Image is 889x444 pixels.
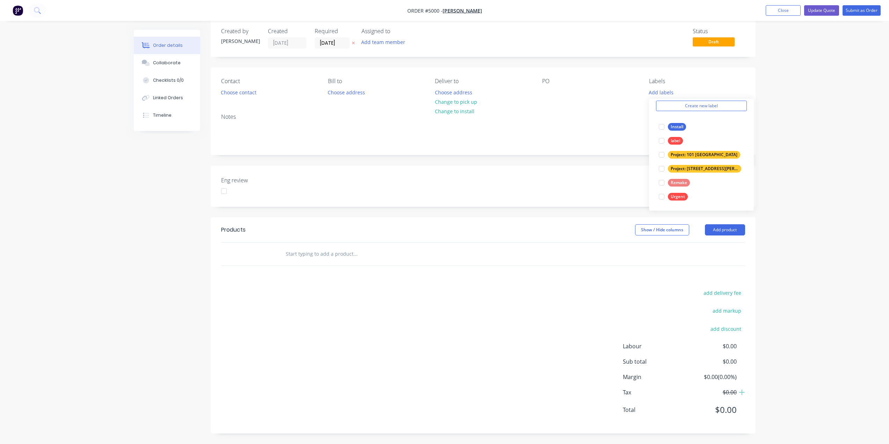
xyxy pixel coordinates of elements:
[685,388,736,396] span: $0.00
[268,28,306,35] div: Created
[435,78,531,85] div: Deliver to
[153,60,181,66] div: Collaborate
[134,54,200,72] button: Collaborate
[153,77,184,83] div: Checklists 0/0
[221,37,260,45] div: [PERSON_NAME]
[623,342,685,350] span: Labour
[656,136,686,146] button: label
[656,101,747,111] button: Create new label
[357,37,409,47] button: Add team member
[431,107,478,116] button: Change to install
[362,37,409,47] button: Add team member
[685,403,736,416] span: $0.00
[668,165,741,173] div: Project: [STREET_ADDRESS][PERSON_NAME]
[328,78,424,85] div: Bill to
[134,89,200,107] button: Linked Orders
[217,87,260,97] button: Choose contact
[656,150,743,160] button: Project: 101 [GEOGRAPHIC_DATA]
[843,5,881,16] button: Submit as Order
[134,72,200,89] button: Checklists 0/0
[623,388,685,396] span: Tax
[668,179,690,187] div: Remake
[315,28,353,35] div: Required
[649,78,745,85] div: Labels
[221,114,745,120] div: Notes
[362,28,431,35] div: Assigned to
[431,97,481,107] button: Change to pick up
[668,151,740,159] div: Project: 101 [GEOGRAPHIC_DATA]
[623,373,685,381] span: Margin
[804,5,839,16] button: Update Quote
[623,406,685,414] span: Total
[285,247,425,261] input: Start typing to add a product...
[693,37,735,46] span: Draft
[443,7,482,14] a: [PERSON_NAME]
[221,226,246,234] div: Products
[705,224,745,235] button: Add product
[635,224,689,235] button: Show / Hide columns
[324,87,369,97] button: Choose address
[221,176,308,184] label: Eng review
[134,37,200,54] button: Order details
[668,137,683,145] div: label
[668,123,686,131] div: Install
[407,7,443,14] span: Order #5000 -
[623,357,685,366] span: Sub total
[153,95,183,101] div: Linked Orders
[221,28,260,35] div: Created by
[134,107,200,124] button: Timeline
[431,87,476,97] button: Choose address
[13,5,23,16] img: Factory
[153,112,172,118] div: Timeline
[153,42,183,49] div: Order details
[645,87,677,97] button: Add labels
[700,288,745,298] button: add delivery fee
[656,192,691,202] button: Urgent
[542,78,638,85] div: PO
[668,193,688,201] div: Urgent
[656,178,693,188] button: Remake
[707,324,745,333] button: add discount
[656,164,744,174] button: Project: [STREET_ADDRESS][PERSON_NAME]
[656,122,689,132] button: Install
[709,306,745,315] button: add markup
[221,78,317,85] div: Contact
[693,28,745,35] div: Status
[685,357,736,366] span: $0.00
[766,5,801,16] button: Close
[685,373,736,381] span: $0.00 ( 0.00 %)
[685,342,736,350] span: $0.00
